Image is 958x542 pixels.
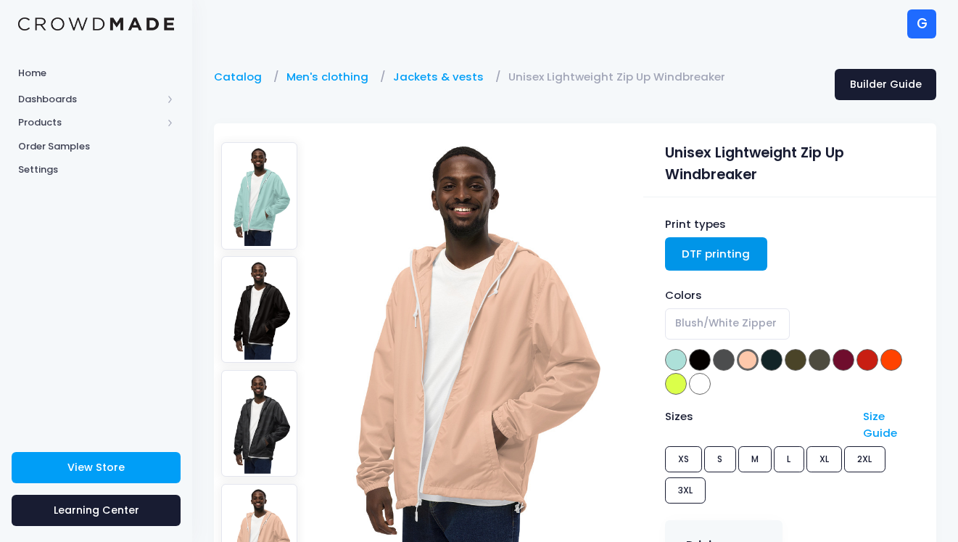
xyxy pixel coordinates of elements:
[18,17,174,31] img: Logo
[286,69,376,85] a: Men's clothing
[665,136,915,185] div: Unisex Lightweight Zip Up Windbreaker
[393,69,491,85] a: Jackets & vests
[658,408,856,441] div: Sizes
[863,408,897,440] a: Size Guide
[67,460,125,475] span: View Store
[18,163,174,177] span: Settings
[214,69,269,85] a: Catalog
[12,495,181,526] a: Learning Center
[508,69,732,85] a: Unisex Lightweight Zip Up Windbreaker
[907,9,936,38] div: G
[12,452,181,483] a: View Store
[665,287,915,303] div: Colors
[18,139,174,154] span: Order Samples
[18,115,162,130] span: Products
[665,216,915,232] div: Print types
[18,92,162,107] span: Dashboards
[665,308,790,340] span: Blush/White Zipper
[675,316,777,331] span: Blush/White Zipper
[835,69,936,100] a: Builder Guide
[665,237,768,271] a: DTF printing
[18,66,174,81] span: Home
[54,503,139,517] span: Learning Center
